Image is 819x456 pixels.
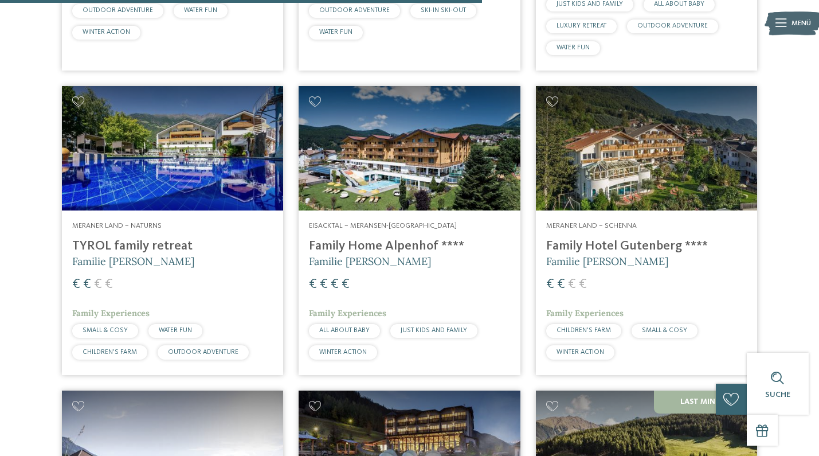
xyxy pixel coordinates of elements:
[168,349,238,356] span: OUTDOOR ADVENTURE
[309,308,386,318] span: Family Experiences
[401,327,467,334] span: JUST KIDS AND FAMILY
[299,86,520,211] img: Family Home Alpenhof ****
[568,278,576,291] span: €
[546,308,624,318] span: Family Experiences
[546,239,747,254] h4: Family Hotel Gutenberg ****
[72,255,194,268] span: Familie [PERSON_NAME]
[642,327,687,334] span: SMALL & COSY
[62,86,283,211] img: Familien Wellness Residence Tyrol ****
[309,222,457,229] span: Eisacktal – Meransen-[GEOGRAPHIC_DATA]
[72,239,273,254] h4: TYROL family retreat
[83,278,91,291] span: €
[72,278,80,291] span: €
[579,278,587,291] span: €
[83,327,128,334] span: SMALL & COSY
[299,86,520,375] a: Familienhotels gesucht? Hier findet ihr die besten! Eisacktal – Meransen-[GEOGRAPHIC_DATA] Family...
[320,278,328,291] span: €
[536,86,757,211] img: Family Hotel Gutenberg ****
[557,327,611,334] span: CHILDREN’S FARM
[105,278,113,291] span: €
[319,29,352,36] span: WATER FUN
[765,391,790,399] span: Suche
[72,308,150,318] span: Family Experiences
[83,29,130,36] span: WINTER ACTION
[546,222,637,229] span: Meraner Land – Schenna
[184,7,217,14] span: WATER FUN
[72,222,162,229] span: Meraner Land – Naturns
[319,327,370,334] span: ALL ABOUT BABY
[159,327,192,334] span: WATER FUN
[62,86,283,375] a: Familienhotels gesucht? Hier findet ihr die besten! Meraner Land – Naturns TYROL family retreat F...
[546,255,668,268] span: Familie [PERSON_NAME]
[309,278,317,291] span: €
[331,278,339,291] span: €
[546,278,554,291] span: €
[557,349,604,356] span: WINTER ACTION
[557,22,606,29] span: LUXURY RETREAT
[421,7,466,14] span: SKI-IN SKI-OUT
[83,7,153,14] span: OUTDOOR ADVENTURE
[342,278,350,291] span: €
[83,349,137,356] span: CHILDREN’S FARM
[309,255,431,268] span: Familie [PERSON_NAME]
[319,349,367,356] span: WINTER ACTION
[637,22,708,29] span: OUTDOOR ADVENTURE
[309,239,510,254] h4: Family Home Alpenhof ****
[557,278,565,291] span: €
[557,1,623,7] span: JUST KIDS AND FAMILY
[94,278,102,291] span: €
[319,7,390,14] span: OUTDOOR ADVENTURE
[536,86,757,375] a: Familienhotels gesucht? Hier findet ihr die besten! Meraner Land – Schenna Family Hotel Gutenberg...
[654,1,704,7] span: ALL ABOUT BABY
[557,44,590,51] span: WATER FUN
